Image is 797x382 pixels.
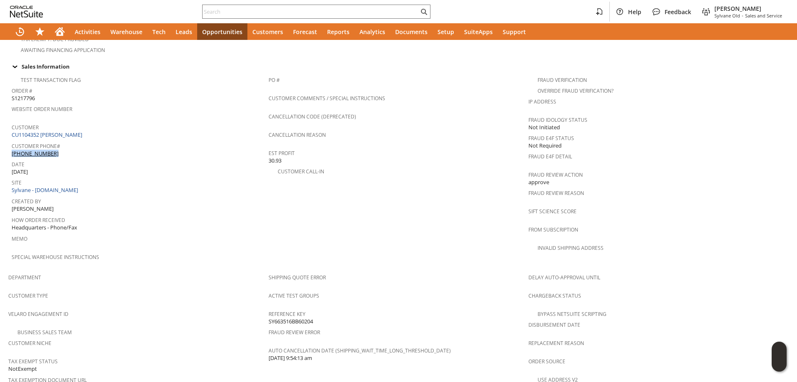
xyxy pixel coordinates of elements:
[269,157,281,165] span: 30.93
[247,23,288,40] a: Customers
[269,76,280,84] a: PO #
[171,23,197,40] a: Leads
[12,106,72,113] a: Website Order Number
[538,311,606,318] a: Bypass NetSuite Scripting
[30,23,50,40] div: Shortcuts
[8,340,51,347] a: Customer Niche
[8,61,789,72] td: Sales Information
[147,23,171,40] a: Tech
[269,95,385,102] a: Customer Comments / Special Instructions
[459,23,498,40] a: SuiteApps
[269,292,319,299] a: Active Test Groups
[8,274,41,281] a: Department
[742,12,743,19] span: -
[21,76,81,84] a: Test Transaction Flag
[8,61,785,72] div: Sales Information
[269,311,306,318] a: Reference Key
[269,354,312,362] span: [DATE] 9:54:13 am
[10,23,30,40] a: Recent Records
[12,235,27,242] a: Memo
[528,340,584,347] a: Replacement reason
[12,94,35,102] span: S1217796
[50,23,70,40] a: Home
[528,226,578,233] a: From Subscription
[105,23,147,40] a: Warehouse
[288,23,322,40] a: Forecast
[528,116,587,123] a: Fraud Idology Status
[8,365,37,373] span: NotExempt
[498,23,531,40] a: Support
[70,23,105,40] a: Activities
[202,28,242,36] span: Opportunities
[203,7,419,17] input: Search
[197,23,247,40] a: Opportunities
[528,171,583,178] a: Fraud Review Action
[12,186,80,194] a: Sylvane - [DOMAIN_NAME]
[354,23,390,40] a: Analytics
[438,28,454,36] span: Setup
[12,87,32,94] a: Order #
[538,244,604,251] a: Invalid Shipping Address
[419,7,429,17] svg: Search
[528,292,581,299] a: Chargeback Status
[10,6,43,17] svg: logo
[8,358,58,365] a: Tax Exempt Status
[12,224,77,232] span: Headquarters - Phone/Fax
[395,28,428,36] span: Documents
[269,113,356,120] a: Cancellation Code (deprecated)
[12,161,24,168] a: Date
[278,168,324,175] a: Customer Call-in
[269,150,295,157] a: Est Profit
[17,329,72,336] a: Business Sales Team
[12,198,41,205] a: Created By
[528,178,549,186] span: approve
[12,217,65,224] a: How Order Received
[745,12,782,19] span: Sales and Service
[75,28,100,36] span: Activities
[433,23,459,40] a: Setup
[528,208,577,215] a: Sift Science Score
[8,292,48,299] a: Customer Type
[322,23,354,40] a: Reports
[12,143,60,150] a: Customer Phone#
[21,47,105,54] a: Awaiting Financing Application
[528,142,562,150] span: Not Required
[176,28,192,36] span: Leads
[35,27,45,37] svg: Shortcuts
[528,321,580,328] a: Disbursement Date
[269,329,320,336] a: Fraud Review Error
[12,131,84,138] a: CU1104352 [PERSON_NAME]
[772,342,787,372] iframe: Click here to launch Oracle Guided Learning Help Panel
[55,27,65,37] svg: Home
[293,28,317,36] span: Forecast
[665,8,691,16] span: Feedback
[110,28,142,36] span: Warehouse
[528,274,600,281] a: Delay Auto-Approval Until
[464,28,493,36] span: SuiteApps
[8,311,68,318] a: Velaro Engagement ID
[528,98,556,105] a: IP Address
[12,205,54,213] span: [PERSON_NAME]
[528,123,560,131] span: Not Initiated
[12,150,59,157] a: [PHONE_NUMBER]
[714,12,740,19] span: Sylvane Old
[269,274,326,281] a: Shipping Quote Error
[538,87,614,94] a: Override Fraud Verification?
[359,28,385,36] span: Analytics
[528,190,584,197] a: Fraud Review Reason
[538,76,587,84] a: Fraud Verification
[327,28,350,36] span: Reports
[269,318,313,325] span: SY663516BB60204
[12,254,99,261] a: Special Warehouse Instructions
[12,168,28,176] span: [DATE]
[772,357,787,372] span: Oracle Guided Learning Widget. To move around, please hold and drag
[15,27,25,37] svg: Recent Records
[269,347,451,354] a: Auto Cancellation Date (shipping_wait_time_long_threshold_date)
[528,153,572,160] a: Fraud E4F Detail
[503,28,526,36] span: Support
[390,23,433,40] a: Documents
[12,124,39,131] a: Customer
[152,28,166,36] span: Tech
[269,131,326,138] a: Cancellation Reason
[528,358,565,365] a: Order Source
